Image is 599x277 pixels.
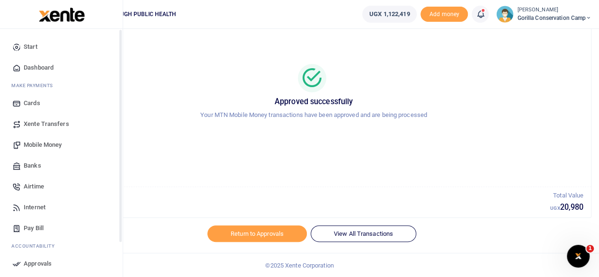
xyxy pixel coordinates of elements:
[8,239,115,253] li: Ac
[16,82,53,89] span: ake Payments
[8,57,115,78] a: Dashboard
[38,10,85,18] a: logo-small logo-large logo-large
[517,6,591,14] small: [PERSON_NAME]
[24,223,44,233] span: Pay Bill
[207,225,307,241] a: Return to Approvals
[18,242,54,250] span: countability
[586,245,594,252] span: 1
[517,14,591,22] span: Gorilla Conservation Camp
[8,218,115,239] a: Pay Bill
[420,7,468,22] li: Toup your wallet
[496,6,591,23] a: profile-user [PERSON_NAME] Gorilla Conservation Camp
[24,119,69,129] span: Xente Transfers
[48,97,580,107] h5: Approved successfully
[550,203,583,212] h5: 20,980
[567,245,590,268] iframe: Intercom live chat
[8,114,115,134] a: Xente Transfers
[44,203,550,212] h5: 1
[8,197,115,218] a: Internet
[420,7,468,22] span: Add money
[24,161,41,170] span: Banks
[362,6,417,23] a: UGX 1,122,419
[311,225,416,241] a: View All Transactions
[8,78,115,93] li: M
[24,203,45,212] span: Internet
[24,259,52,268] span: Approvals
[8,93,115,114] a: Cards
[358,6,420,23] li: Wallet ballance
[44,191,550,201] p: Total Transactions
[24,42,37,52] span: Start
[369,9,410,19] span: UGX 1,122,419
[48,110,580,120] p: Your MTN Mobile Money transactions have been approved and are being processed
[24,140,62,150] span: Mobile Money
[8,134,115,155] a: Mobile Money
[550,191,583,201] p: Total Value
[8,36,115,57] a: Start
[8,253,115,274] a: Approvals
[496,6,513,23] img: profile-user
[24,63,54,72] span: Dashboard
[39,8,85,22] img: logo-large
[420,10,468,17] a: Add money
[24,182,44,191] span: Airtime
[550,206,560,211] small: UGX
[8,155,115,176] a: Banks
[8,176,115,197] a: Airtime
[24,98,40,108] span: Cards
